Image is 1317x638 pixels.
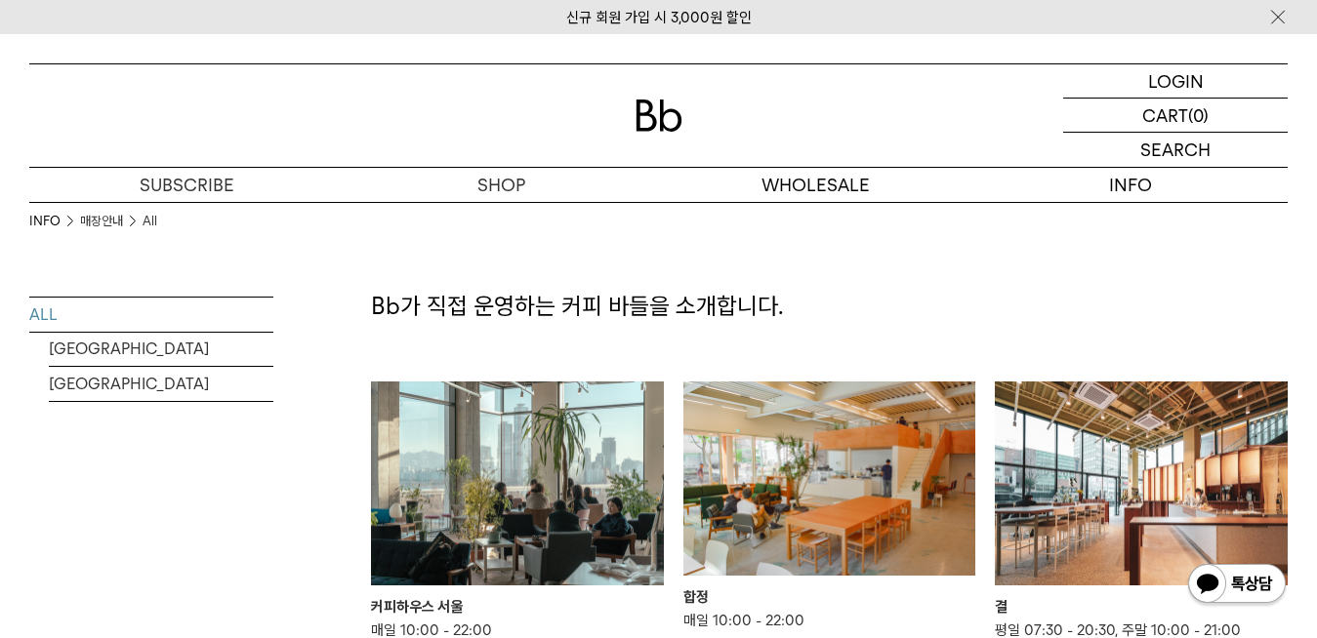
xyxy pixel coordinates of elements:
p: WHOLESALE [659,168,973,202]
a: All [143,212,157,231]
div: 결 [995,595,1288,618]
a: 매장안내 [80,212,123,231]
a: SHOP [344,168,658,202]
div: 커피하우스 서울 [371,595,664,618]
img: 결 [995,381,1288,586]
img: 커피하우스 서울 [371,381,664,586]
p: Bb가 직접 운영하는 커피 바들을 소개합니다. [371,290,1288,323]
div: 합정 [683,585,976,609]
img: 합정 [683,381,976,577]
p: LOGIN [1148,64,1204,98]
p: INFO [973,168,1288,202]
a: ALL [29,298,273,332]
a: [GEOGRAPHIC_DATA] [49,332,273,366]
a: CART (0) [1063,99,1288,133]
p: (0) [1188,99,1209,132]
p: CART [1142,99,1188,132]
a: [GEOGRAPHIC_DATA] [49,367,273,401]
a: SUBSCRIBE [29,168,344,202]
img: 카카오톡 채널 1:1 채팅 버튼 [1186,562,1288,609]
img: 로고 [636,100,682,132]
p: SEARCH [1140,133,1211,167]
li: INFO [29,212,80,231]
a: LOGIN [1063,64,1288,99]
a: 신규 회원 가입 시 3,000원 할인 [566,9,752,26]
